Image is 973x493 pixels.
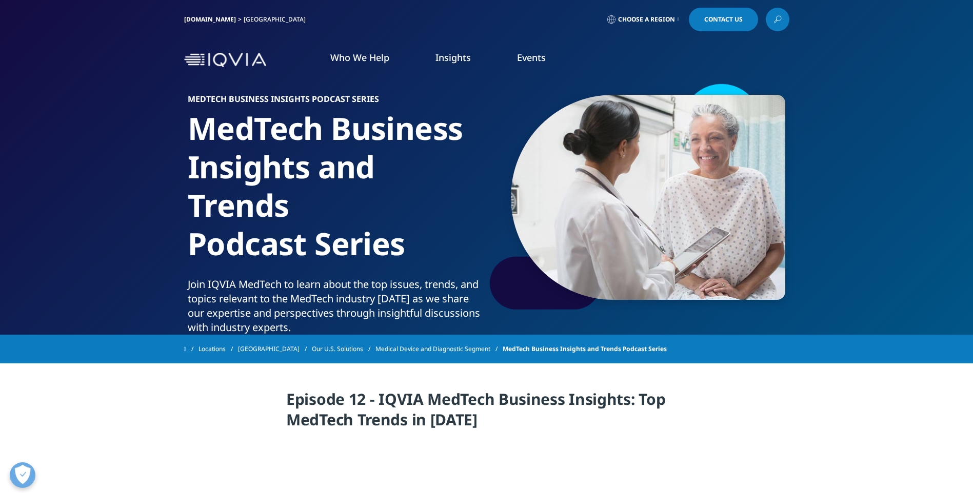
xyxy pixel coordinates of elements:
img: IQVIA Healthcare Information Technology and Pharma Clinical Research Company [184,53,266,68]
h1: MedTech Business Insights and Trends Podcast Series [188,109,483,277]
a: Medical Device and Diagnostic Segment [375,340,503,358]
span: Contact Us [704,16,743,23]
span: MedTech Business Insights and Trends Podcast Series [503,340,667,358]
a: Locations [198,340,238,358]
a: Insights [435,51,471,64]
nav: Primary [270,36,789,84]
a: [DOMAIN_NAME] [184,15,236,24]
a: Contact Us [689,8,758,31]
a: [GEOGRAPHIC_DATA] [238,340,312,358]
span: Choose a Region [618,15,675,24]
a: Events [517,51,546,64]
a: Our U.S. Solutions [312,340,375,358]
h6: MedTech Business Insights Podcast Series [188,95,483,109]
a: Who We Help [330,51,389,64]
button: Open Preferences [10,462,35,488]
img: 133_doctor-with-female-patient.jpg [511,95,785,300]
h4: Episode 12 - IQVIA MedTech Business Insights: Top MedTech Trends in [DATE] [286,389,687,438]
div: [GEOGRAPHIC_DATA] [244,15,310,24]
div: Join IQVIA MedTech to learn about the top issues, trends, and topics relevant to the MedTech indu... [188,277,483,335]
